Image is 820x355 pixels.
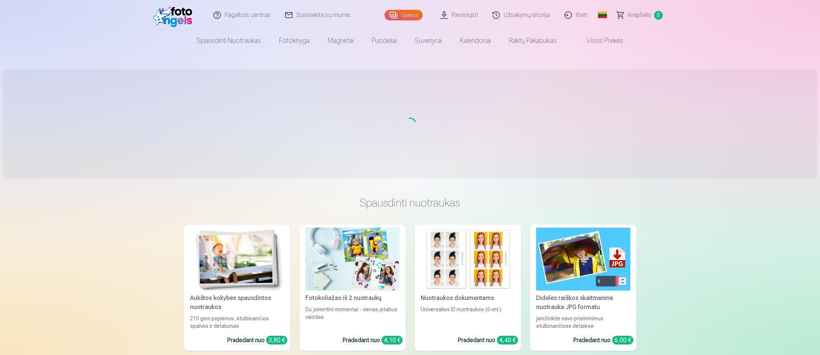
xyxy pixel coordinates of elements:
div: 3,80 € [266,336,287,344]
a: Puodeliai [363,30,406,51]
span: Krepšelis [628,11,651,20]
div: Pradedant nuo [458,336,518,345]
img: Aukštos kokybės spausdintos nuotraukos [190,228,284,291]
div: Pradedant nuo [227,336,287,345]
img: Didelės raiškos skaitmeninė nuotrauka JPG formatu [536,228,630,291]
div: Pradedant nuo [573,336,633,345]
div: Aukštos kokybės spausdintos nuotraukos [187,294,287,312]
div: 4,40 € [497,336,518,344]
div: Pradedant nuo [342,336,403,345]
a: Visos prekės [566,30,632,51]
div: 6,00 € [612,336,633,344]
div: 210 gsm popierius, stulbinančios spalvos ir detalumas [187,315,287,330]
div: Fotokoliažas iš 2 nuotraukų [302,294,403,303]
div: Nuotraukos dokumentams [418,294,518,303]
div: Universalios ID nuotraukos (6 vnt.) [418,306,518,330]
a: Fotoknyga [270,30,319,51]
img: Fotokoliažas iš 2 nuotraukų [305,228,400,291]
a: Raktų pakabukas [500,30,566,51]
a: Aukštos kokybės spausdintos nuotraukos Aukštos kokybės spausdintos nuotraukos210 gsm popierius, s... [184,225,290,351]
div: Du įsimintini momentai - vienas įstabus vaizdas [302,306,403,330]
a: Galerija [385,10,423,20]
a: Spausdinti nuotraukas [188,30,270,51]
span: 0 [654,11,663,20]
a: Kalendoriai [451,30,500,51]
div: Įamžinkite savo prisiminimus stulbinančiose detalėse [533,315,633,330]
a: Didelės raiškos skaitmeninė nuotrauka JPG formatuDidelės raiškos skaitmeninė nuotrauka JPG format... [530,225,636,351]
img: Nuotraukos dokumentams [421,228,515,291]
a: Nuotraukos dokumentamsNuotraukos dokumentamsUniversalios ID nuotraukos (6 vnt.)Pradedant nuo 4,40 € [415,225,521,351]
a: Suvenyrai [406,30,451,51]
div: 4,10 € [382,336,403,344]
div: Didelės raiškos skaitmeninė nuotrauka JPG formatu [533,294,633,312]
img: /fa2 [153,3,196,27]
a: Magnetai [319,30,363,51]
h3: Spausdinti nuotraukas [190,196,630,210]
a: Fotokoliažas iš 2 nuotraukųFotokoliažas iš 2 nuotraukųDu įsimintini momentai - vienas įstabus vai... [299,225,406,351]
